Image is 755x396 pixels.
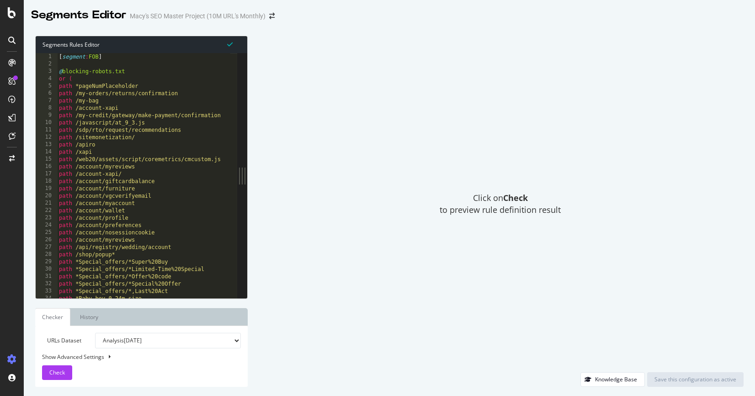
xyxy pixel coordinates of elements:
[36,185,58,192] div: 19
[36,288,58,295] div: 33
[36,163,58,170] div: 16
[35,353,234,361] div: Show Advanced Settings
[36,244,58,251] div: 27
[654,375,736,383] div: Save this configuration as active
[503,192,528,203] strong: Check
[36,178,58,185] div: 18
[36,97,58,104] div: 7
[36,156,58,163] div: 15
[36,60,58,68] div: 2
[36,148,58,156] div: 14
[31,7,126,23] div: Segments Editor
[130,11,266,21] div: Macy's SEO Master Project (10M URL's Monthly)
[36,295,58,302] div: 34
[49,369,65,376] span: Check
[36,68,58,75] div: 3
[440,192,561,216] span: Click on to preview rule definition result
[269,13,275,19] div: arrow-right-arrow-left
[36,251,58,258] div: 28
[647,372,744,387] button: Save this configuration as active
[36,214,58,222] div: 23
[36,112,58,119] div: 9
[73,308,106,326] a: History
[36,236,58,244] div: 26
[36,266,58,273] div: 30
[580,372,645,387] button: Knowledge Base
[36,258,58,266] div: 29
[35,333,88,348] label: URLs Dataset
[36,75,58,82] div: 4
[36,141,58,148] div: 13
[36,53,58,60] div: 1
[36,200,58,207] div: 21
[36,90,58,97] div: 6
[36,229,58,236] div: 25
[36,104,58,112] div: 8
[36,273,58,280] div: 31
[36,170,58,178] div: 17
[35,308,70,326] a: Checker
[36,280,58,288] div: 32
[36,126,58,134] div: 11
[36,119,58,126] div: 10
[595,375,637,383] div: Knowledge Base
[36,36,247,53] div: Segments Rules Editor
[42,365,72,380] button: Check
[36,192,58,200] div: 20
[36,134,58,141] div: 12
[227,40,233,49] span: Syntax is valid
[36,207,58,214] div: 22
[36,222,58,229] div: 24
[580,375,645,383] a: Knowledge Base
[36,82,58,90] div: 5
